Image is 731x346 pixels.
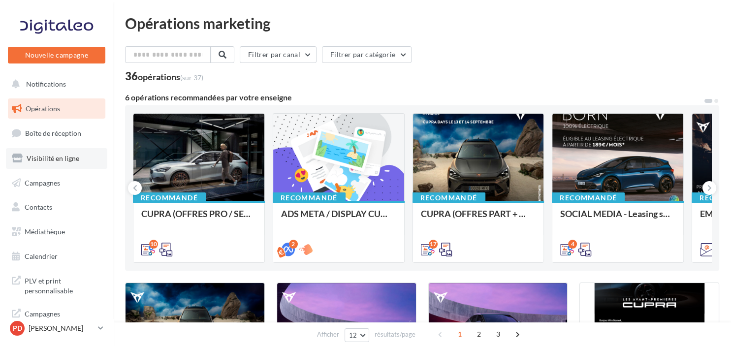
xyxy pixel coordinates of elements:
[6,173,107,193] a: Campagnes
[6,197,107,218] a: Contacts
[289,240,298,249] div: 2
[6,123,107,144] a: Boîte de réception
[568,240,577,249] div: 4
[6,74,103,94] button: Notifications
[125,71,203,82] div: 36
[27,154,79,162] span: Visibilité en ligne
[180,73,203,82] span: (sur 37)
[26,104,60,113] span: Opérations
[25,129,81,137] span: Boîte de réception
[29,323,94,333] p: [PERSON_NAME]
[125,94,703,101] div: 6 opérations recommandées par votre enseigne
[317,330,339,339] span: Afficher
[413,192,485,203] div: Recommandé
[8,47,105,63] button: Nouvelle campagne
[6,98,107,119] a: Opérations
[141,209,256,228] div: CUPRA (OFFRES PRO / SEPT) - SOCIAL MEDIA
[273,192,346,203] div: Recommandé
[375,330,415,339] span: résultats/page
[281,209,396,228] div: ADS META / DISPLAY CUPRA DAYS Septembre 2025
[8,319,105,338] a: PD [PERSON_NAME]
[490,326,506,342] span: 3
[429,240,438,249] div: 17
[552,192,625,203] div: Recommandé
[560,209,675,228] div: SOCIAL MEDIA - Leasing social électrique - CUPRA Born
[25,203,52,211] span: Contacts
[471,326,487,342] span: 2
[240,46,317,63] button: Filtrer par canal
[6,303,107,332] a: Campagnes DataOnDemand
[133,192,206,203] div: Recommandé
[345,328,370,342] button: 12
[125,16,719,31] div: Opérations marketing
[149,240,158,249] div: 10
[452,326,468,342] span: 1
[25,227,65,236] span: Médiathèque
[6,246,107,267] a: Calendrier
[6,148,107,169] a: Visibilité en ligne
[6,270,107,299] a: PLV et print personnalisable
[421,209,536,228] div: CUPRA (OFFRES PART + CUPRA DAYS / SEPT) - SOCIAL MEDIA
[25,274,101,295] span: PLV et print personnalisable
[25,178,60,187] span: Campagnes
[25,252,58,260] span: Calendrier
[349,331,357,339] span: 12
[26,80,66,88] span: Notifications
[6,221,107,242] a: Médiathèque
[322,46,412,63] button: Filtrer par catégorie
[13,323,22,333] span: PD
[138,72,203,81] div: opérations
[25,307,101,328] span: Campagnes DataOnDemand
